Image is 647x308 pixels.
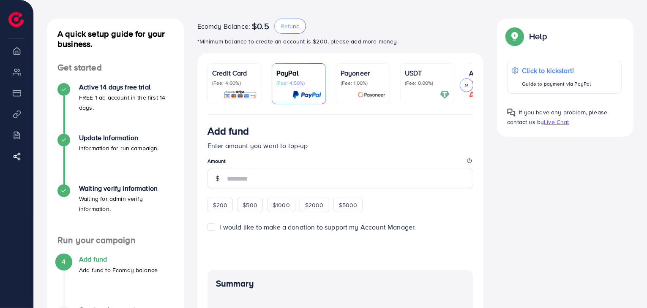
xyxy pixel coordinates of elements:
p: Information for run campaign. [79,143,159,153]
li: Add fund [47,255,184,306]
span: 4 [62,257,66,267]
span: $500 [243,201,257,209]
h4: A quick setup guide for your business. [47,29,184,49]
h4: Update Information [79,134,159,142]
p: (Fee: 4.50%) [276,80,321,86]
span: $200 [213,201,228,209]
p: Enter amount you want to top-up [207,140,474,151]
p: *Minimum balance to create an account is $200, please add more money. [197,36,484,46]
img: card [467,90,514,100]
h4: Active 14 days free trial [79,83,174,91]
p: Payoneer [341,68,385,78]
p: Help [529,31,547,41]
h4: Waiting verify information [79,184,174,192]
p: (Fee: 1.00%) [341,80,385,86]
span: If you have any problem, please contact us by [507,108,607,126]
p: Airwallex [469,68,514,78]
h4: Add fund [79,255,158,263]
img: logo [8,12,24,27]
img: card [224,90,257,100]
span: $5000 [339,201,358,209]
p: PayPal [276,68,321,78]
p: Credit Card [212,68,257,78]
legend: Amount [207,157,474,168]
h4: Run your campaign [47,235,184,246]
p: (Fee: 0.00%) [405,80,450,86]
li: Waiting verify information [47,184,184,235]
p: Guide to payment via PayPal [522,79,591,89]
p: Click to kickstart! [522,65,591,76]
h4: Summary [216,278,465,289]
p: Waiting for admin verify information. [79,194,174,214]
h3: Add fund [207,125,249,137]
img: card [292,90,321,100]
span: Live Chat [544,118,569,126]
span: $1000 [273,201,290,209]
span: $0.5 [252,21,269,31]
p: Add fund to Ecomdy balance [79,265,158,275]
iframe: Chat [611,270,641,302]
h4: Get started [47,62,184,73]
img: card [358,90,385,100]
img: card [440,90,450,100]
span: I would like to make a donation to support my Account Manager. [220,222,416,232]
p: FREE 1 ad account in the first 14 days. [79,92,174,113]
p: USDT [405,68,450,78]
button: Refund [274,19,306,34]
img: Popup guide [507,108,516,117]
span: Ecomdy Balance: [197,21,250,31]
li: Update Information [47,134,184,184]
img: Popup guide [507,29,522,44]
li: Active 14 days free trial [47,83,184,134]
p: (Fee: 4.00%) [212,80,257,86]
span: Refund [281,22,300,30]
span: $2000 [305,201,324,209]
